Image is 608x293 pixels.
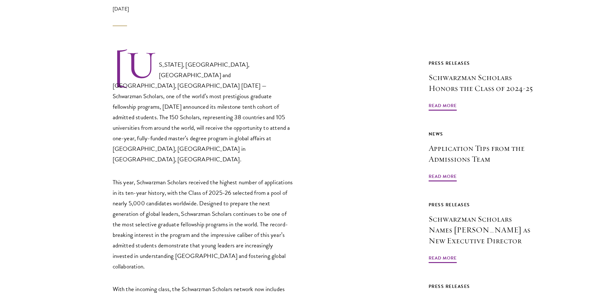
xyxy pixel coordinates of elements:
[429,254,457,264] span: Read More
[429,143,534,165] h3: Application Tips from the Admissions Team
[429,201,534,264] a: Press Releases Schwarzman Scholars Names [PERSON_NAME] as New Executive Director Read More
[429,282,534,290] div: Press Releases
[113,5,295,26] div: [DATE]
[429,172,457,182] span: Read More
[429,214,534,246] h3: Schwarzman Scholars Names [PERSON_NAME] as New Executive Director
[429,59,534,67] div: Press Releases
[429,72,534,94] h3: Schwarzman Scholars Honors the Class of 2024-25
[113,50,295,165] p: [US_STATE], [GEOGRAPHIC_DATA], [GEOGRAPHIC_DATA] and [GEOGRAPHIC_DATA], [GEOGRAPHIC_DATA] [DATE] ...
[429,201,534,209] div: Press Releases
[429,130,534,182] a: News Application Tips from the Admissions Team Read More
[429,102,457,112] span: Read More
[113,177,295,272] p: This year, Schwarzman Scholars received the highest number of applications in its ten-year histor...
[429,59,534,112] a: Press Releases Schwarzman Scholars Honors the Class of 2024-25 Read More
[429,130,534,138] div: News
